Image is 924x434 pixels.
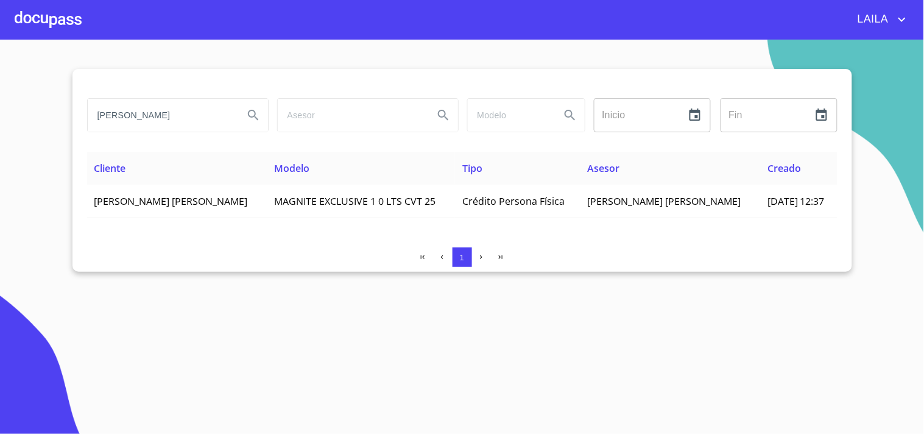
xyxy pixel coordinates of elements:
[274,162,309,175] span: Modelo
[94,194,248,208] span: [PERSON_NAME] [PERSON_NAME]
[278,99,424,132] input: search
[555,101,585,130] button: Search
[588,194,741,208] span: [PERSON_NAME] [PERSON_NAME]
[468,99,551,132] input: search
[453,247,472,267] button: 1
[462,162,482,175] span: Tipo
[588,162,620,175] span: Asesor
[94,162,126,175] span: Cliente
[848,10,909,29] button: account of current user
[767,194,825,208] span: [DATE] 12:37
[848,10,895,29] span: LAILA
[274,194,436,208] span: MAGNITE EXCLUSIVE 1 0 LTS CVT 25
[767,162,801,175] span: Creado
[460,253,464,262] span: 1
[88,99,234,132] input: search
[462,194,565,208] span: Crédito Persona Física
[239,101,268,130] button: Search
[429,101,458,130] button: Search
